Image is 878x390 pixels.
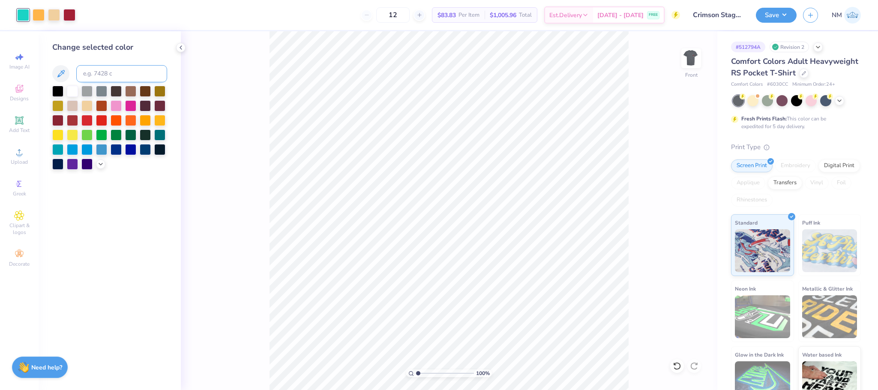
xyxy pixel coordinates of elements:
[683,50,700,67] img: Front
[731,194,773,207] div: Rhinestones
[490,11,516,20] span: $1,005.96
[767,81,788,88] span: # 6030CC
[52,42,167,53] div: Change selected color
[831,177,851,189] div: Foil
[9,63,30,70] span: Image AI
[832,10,842,20] span: NM
[4,222,34,236] span: Clipart & logos
[649,12,658,18] span: FREE
[76,65,167,82] input: e.g. 7428 c
[13,190,26,197] span: Greek
[802,295,857,338] img: Metallic & Glitter Ink
[741,115,847,130] div: This color can be expedited for 5 day delivery.
[805,177,829,189] div: Vinyl
[770,42,809,52] div: Revision 2
[731,142,861,152] div: Print Type
[731,42,765,52] div: # 512794A
[438,11,456,20] span: $83.83
[476,369,490,377] span: 100 %
[735,350,784,359] span: Glow in the Dark Ink
[549,11,582,20] span: Est. Delivery
[731,56,858,78] span: Comfort Colors Adult Heavyweight RS Pocket T-Shirt
[686,6,749,24] input: Untitled Design
[735,218,758,227] span: Standard
[11,159,28,165] span: Upload
[9,127,30,134] span: Add Text
[9,261,30,267] span: Decorate
[685,71,698,79] div: Front
[10,95,29,102] span: Designs
[741,115,787,122] strong: Fresh Prints Flash:
[802,350,842,359] span: Water based Ink
[731,81,763,88] span: Comfort Colors
[735,295,790,338] img: Neon Ink
[802,284,853,293] span: Metallic & Glitter Ink
[802,218,820,227] span: Puff Ink
[735,284,756,293] span: Neon Ink
[731,177,765,189] div: Applique
[31,363,62,372] strong: Need help?
[756,8,797,23] button: Save
[832,7,861,24] a: NM
[775,159,816,172] div: Embroidery
[844,7,861,24] img: Naina Mehta
[802,229,857,272] img: Puff Ink
[735,229,790,272] img: Standard
[768,177,802,189] div: Transfers
[731,159,773,172] div: Screen Print
[818,159,860,172] div: Digital Print
[458,11,479,20] span: Per Item
[792,81,835,88] span: Minimum Order: 24 +
[519,11,532,20] span: Total
[376,7,410,23] input: – –
[597,11,644,20] span: [DATE] - [DATE]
